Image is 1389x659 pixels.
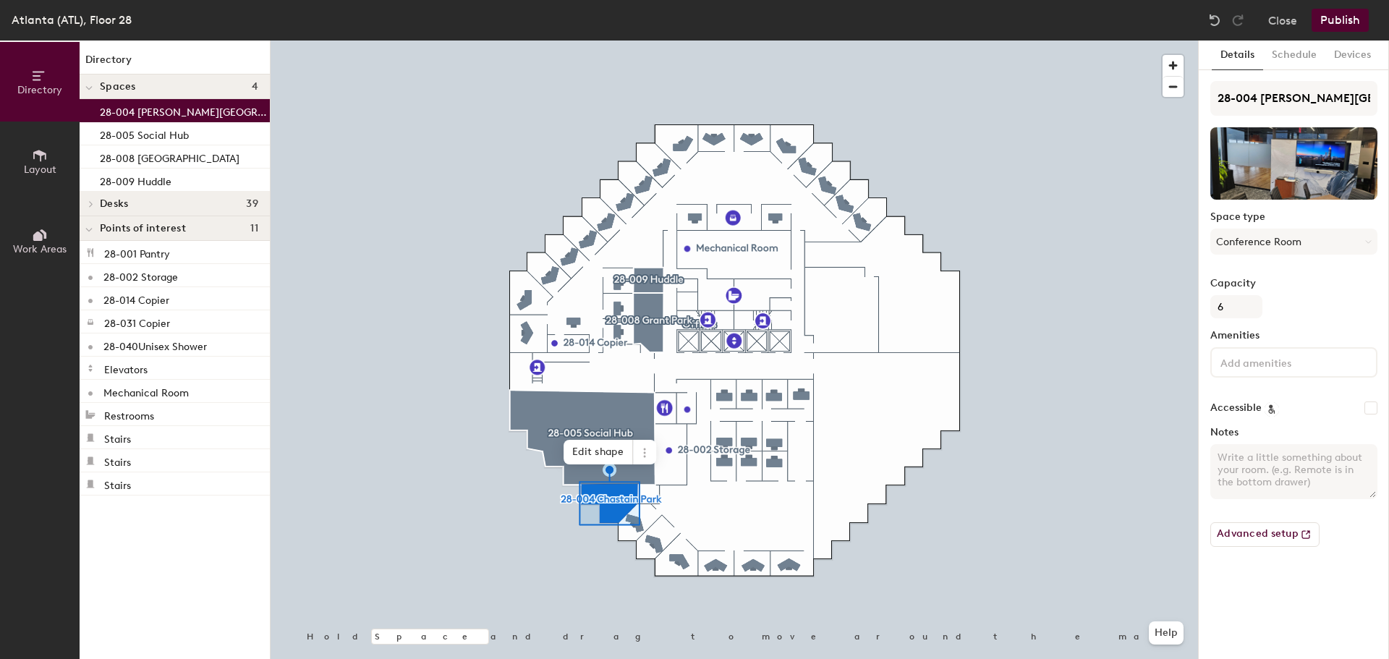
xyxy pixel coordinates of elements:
span: Directory [17,84,62,96]
span: Layout [24,163,56,176]
label: Notes [1210,427,1377,438]
p: Stairs [104,475,131,492]
p: Stairs [104,452,131,469]
p: 28-014 Copier [103,290,169,307]
label: Accessible [1210,402,1262,414]
span: Spaces [100,81,136,93]
button: Publish [1312,9,1369,32]
button: Schedule [1263,41,1325,70]
span: 4 [252,81,258,93]
h1: Directory [80,52,270,75]
p: Restrooms [104,406,154,422]
p: 28-004 [PERSON_NAME][GEOGRAPHIC_DATA] [100,102,267,119]
label: Amenities [1210,330,1377,341]
p: 28-031 Copier [104,313,170,330]
label: Space type [1210,211,1377,223]
input: Add amenities [1218,353,1348,370]
span: 11 [250,223,258,234]
p: 28-001 Pantry [104,244,170,260]
span: 39 [246,198,258,210]
p: 28-005 Social Hub [100,125,189,142]
button: Close [1268,9,1297,32]
button: Advanced setup [1210,522,1320,547]
p: Mechanical Room [103,383,189,399]
p: Elevators [104,360,148,376]
span: Work Areas [13,243,67,255]
button: Details [1212,41,1263,70]
p: Stairs [104,429,131,446]
p: 28-040Unisex Shower [103,336,207,353]
span: Points of interest [100,223,186,234]
p: 28-008 [GEOGRAPHIC_DATA] [100,148,239,165]
span: Desks [100,198,128,210]
div: Atlanta (ATL), Floor 28 [12,11,132,29]
p: 28-009 Huddle [100,171,171,188]
p: 28-002 Storage [103,267,178,284]
button: Devices [1325,41,1380,70]
img: The space named 28-004 Chastain Park [1210,127,1377,200]
img: Undo [1207,13,1222,27]
img: Redo [1231,13,1245,27]
button: Help [1149,621,1184,645]
button: Conference Room [1210,229,1377,255]
label: Capacity [1210,278,1377,289]
span: Edit shape [564,440,633,464]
